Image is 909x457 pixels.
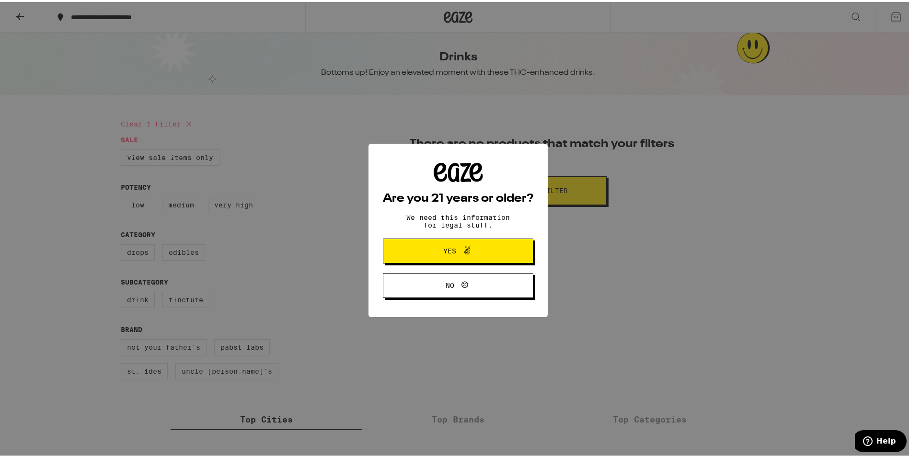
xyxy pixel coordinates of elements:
span: No [446,280,454,287]
iframe: Opens a widget where you can find more information [855,428,907,452]
span: Yes [444,246,457,252]
button: Yes [383,237,533,262]
button: No [383,271,533,296]
h2: Are you 21 years or older? [383,191,533,203]
p: We need this information for legal stuff. [398,212,518,227]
